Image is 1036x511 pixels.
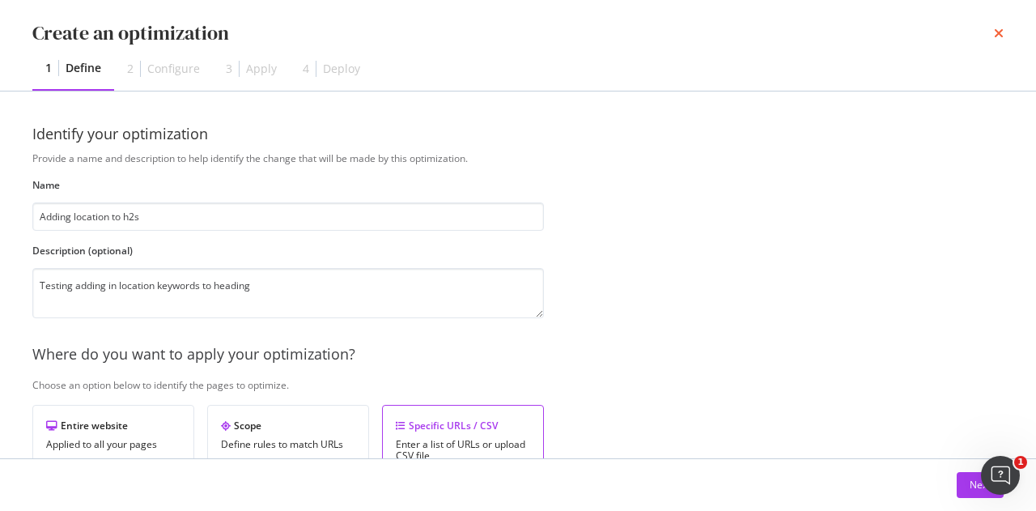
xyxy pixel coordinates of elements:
[32,19,229,47] div: Create an optimization
[226,61,232,77] div: 3
[46,439,180,450] div: Applied to all your pages
[981,456,1020,495] iframe: Intercom live chat
[396,419,530,432] div: Specific URLs / CSV
[127,61,134,77] div: 2
[32,178,544,192] label: Name
[323,61,360,77] div: Deploy
[66,60,101,76] div: Define
[45,60,52,76] div: 1
[32,202,544,231] input: Enter an optimization name to easily find it back
[970,478,991,492] div: Next
[246,61,277,77] div: Apply
[396,439,530,462] div: Enter a list of URLs or upload CSV file
[994,19,1004,47] div: times
[221,439,355,450] div: Define rules to match URLs
[1014,456,1027,469] span: 1
[303,61,309,77] div: 4
[147,61,200,77] div: Configure
[957,472,1004,498] button: Next
[32,124,1004,145] div: Identify your optimization
[46,419,180,432] div: Entire website
[32,244,544,258] label: Description (optional)
[221,419,355,432] div: Scope
[32,268,544,318] textarea: Testing adding in location keywords to heading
